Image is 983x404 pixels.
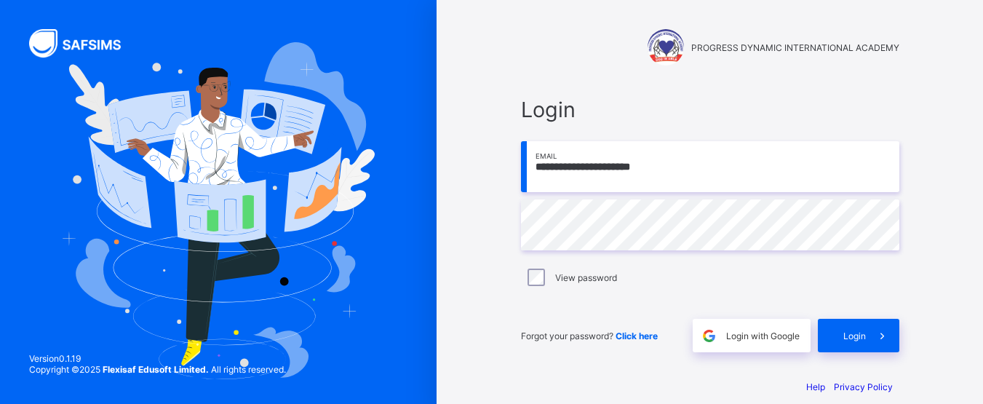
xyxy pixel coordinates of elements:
span: Login [843,330,866,341]
strong: Flexisaf Edusoft Limited. [103,364,209,375]
span: Login [521,97,899,122]
label: View password [555,272,617,283]
span: Login with Google [726,330,800,341]
a: Click here [616,330,658,341]
span: Version 0.1.19 [29,353,286,364]
span: Forgot your password? [521,330,658,341]
img: SAFSIMS Logo [29,29,138,58]
a: Help [806,381,825,392]
img: Hero Image [62,42,375,379]
a: Privacy Policy [834,381,893,392]
span: PROGRESS DYNAMIC INTERNATIONAL ACADEMY [691,42,899,53]
span: Copyright © 2025 All rights reserved. [29,364,286,375]
img: google.396cfc9801f0270233282035f929180a.svg [701,328,717,344]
